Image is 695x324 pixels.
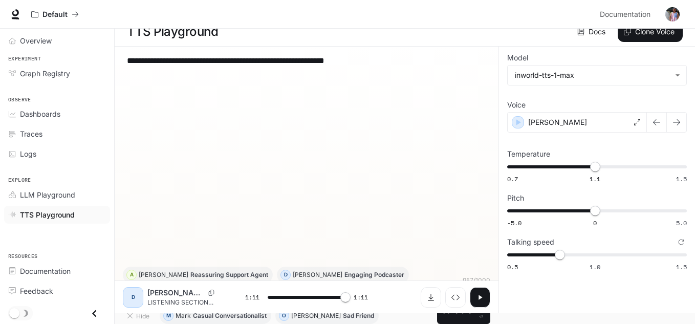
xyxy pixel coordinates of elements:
[127,267,136,283] div: A
[20,68,70,79] span: Graph Registry
[27,4,83,25] button: All workspaces
[507,101,526,109] p: Voice
[190,272,268,278] p: Reassuring Support Agent
[590,263,600,271] span: 1.0
[4,32,110,50] a: Overview
[528,117,587,127] p: [PERSON_NAME]
[277,267,409,283] button: D[PERSON_NAME]Engaging Podcaster
[281,267,290,283] div: D
[147,288,204,298] p: [PERSON_NAME]
[20,266,71,276] span: Documentation
[596,4,658,25] a: Documentation
[193,313,267,319] p: Casual Conversationalist
[42,10,68,19] p: Default
[618,21,683,42] button: Clone Voice
[662,4,683,25] button: User avatar
[164,308,173,324] div: M
[147,298,221,307] p: LISTENING SECTION Part 3 You will hear a teacher talking about a bar graph that shows how people ...
[508,66,686,85] div: inworld-tts-1-max
[160,308,271,324] button: MMarkCasual Conversationalist
[676,263,687,271] span: 1.5
[20,209,75,220] span: TTS Playground
[127,21,218,42] h1: TTS Playground
[20,148,36,159] span: Logs
[245,292,259,303] span: 1:11
[204,290,219,296] button: Copy Voice ID
[600,8,650,21] span: Documentation
[676,175,687,183] span: 1.5
[343,313,374,319] p: Sad Friend
[20,286,53,296] span: Feedback
[665,7,680,21] img: User avatar
[593,219,597,227] span: 0
[4,206,110,224] a: TTS Playground
[4,125,110,143] a: Traces
[507,239,554,246] p: Talking speed
[515,70,670,80] div: inworld-tts-1-max
[123,267,273,283] button: A[PERSON_NAME]Reassuring Support Agent
[293,272,342,278] p: [PERSON_NAME]
[279,308,289,324] div: O
[507,175,518,183] span: 0.7
[507,195,524,202] p: Pitch
[507,54,528,61] p: Model
[4,282,110,300] a: Feedback
[125,289,141,306] div: D
[291,313,341,319] p: [PERSON_NAME]
[4,105,110,123] a: Dashboards
[575,21,610,42] a: Docs
[275,308,379,324] button: O[PERSON_NAME]Sad Friend
[9,307,19,318] span: Dark mode toggle
[123,308,156,324] button: Hide
[463,276,490,285] p: 957 / 1000
[20,109,60,119] span: Dashboards
[590,175,600,183] span: 1.1
[20,35,52,46] span: Overview
[20,128,42,139] span: Traces
[507,263,518,271] span: 0.5
[4,186,110,204] a: LLM Playground
[676,236,687,248] button: Reset to default
[4,262,110,280] a: Documentation
[507,150,550,158] p: Temperature
[676,219,687,227] span: 5.0
[83,303,106,324] button: Close drawer
[176,313,191,319] p: Mark
[421,287,441,308] button: Download audio
[4,145,110,163] a: Logs
[20,189,75,200] span: LLM Playground
[445,287,466,308] button: Inspect
[344,272,404,278] p: Engaging Podcaster
[354,292,368,303] span: 1:11
[507,219,522,227] span: -5.0
[4,64,110,82] a: Graph Registry
[139,272,188,278] p: [PERSON_NAME]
